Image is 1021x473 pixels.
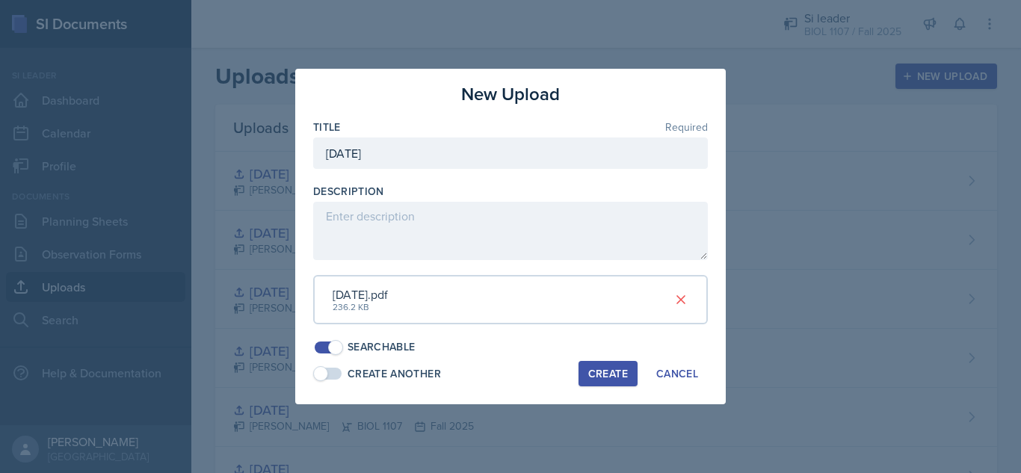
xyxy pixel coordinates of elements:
[647,361,708,386] button: Cancel
[348,366,441,382] div: Create Another
[461,81,560,108] h3: New Upload
[313,120,341,135] label: Title
[333,300,388,314] div: 236.2 KB
[579,361,638,386] button: Create
[333,285,388,303] div: [DATE].pdf
[656,368,698,380] div: Cancel
[665,122,708,132] span: Required
[348,339,416,355] div: Searchable
[313,137,708,169] input: Enter title
[313,184,384,199] label: Description
[588,368,628,380] div: Create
